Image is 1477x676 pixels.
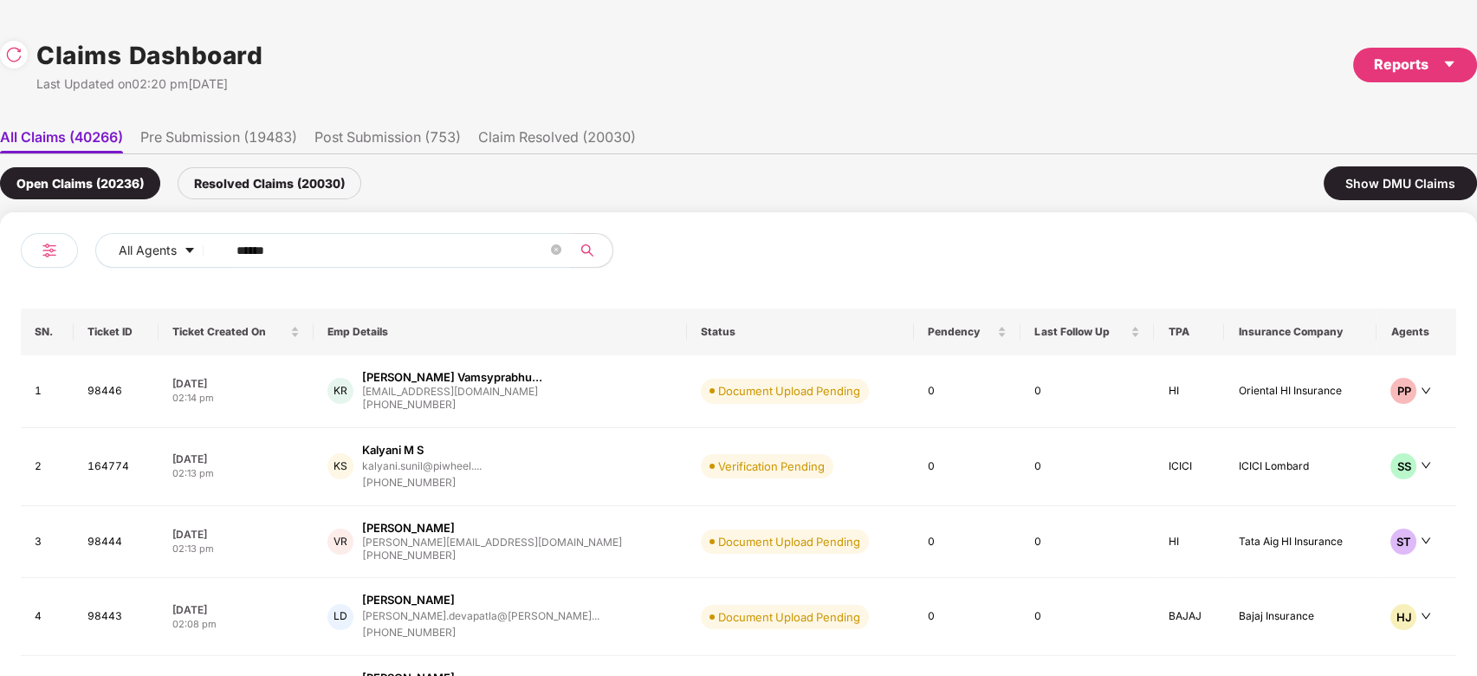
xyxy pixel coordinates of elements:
[1421,460,1431,471] span: down
[74,309,158,355] th: Ticket ID
[36,75,262,94] div: Last Updated on 02:20 pm[DATE]
[914,428,1021,506] td: 0
[119,241,177,260] span: All Agents
[914,506,1021,579] td: 0
[570,233,613,268] button: search
[362,475,482,491] div: [PHONE_NUMBER]
[1020,355,1154,428] td: 0
[551,243,561,259] span: close-circle
[172,325,287,339] span: Ticket Created On
[1442,57,1456,71] span: caret-down
[362,442,424,458] div: Kalyani M S
[172,542,300,556] div: 02:13 pm
[1324,166,1477,200] div: Show DMU Claims
[1224,578,1377,656] td: Bajaj Insurance
[327,453,353,479] div: KS
[172,602,300,617] div: [DATE]
[1154,428,1224,506] td: ICICI
[570,244,604,257] span: search
[687,309,914,355] th: Status
[21,428,74,506] td: 2
[172,452,300,466] div: [DATE]
[1421,536,1431,546] span: down
[1154,355,1224,428] td: HI
[74,578,158,656] td: 98443
[362,369,542,386] div: [PERSON_NAME] Vamsyprabhu...
[74,355,158,428] td: 98446
[314,309,687,355] th: Emp Details
[172,617,300,632] div: 02:08 pm
[362,520,455,536] div: [PERSON_NAME]
[21,578,74,656] td: 4
[362,625,599,641] div: [PHONE_NUMBER]
[1390,529,1416,555] div: ST
[914,578,1021,656] td: 0
[140,128,297,153] li: Pre Submission (19483)
[478,128,636,153] li: Claim Resolved (20030)
[327,529,353,555] div: VR
[362,592,455,608] div: [PERSON_NAME]
[178,167,361,199] div: Resolved Claims (20030)
[36,36,262,75] h1: Claims Dashboard
[74,428,158,506] td: 164774
[362,460,482,471] div: kalyani.sunil@piwheel....
[362,548,622,564] div: [PHONE_NUMBER]
[314,128,461,153] li: Post Submission (753)
[327,378,353,404] div: KR
[172,376,300,391] div: [DATE]
[1421,386,1431,396] span: down
[1034,325,1127,339] span: Last Follow Up
[1020,578,1154,656] td: 0
[39,240,60,261] img: svg+xml;base64,PHN2ZyB4bWxucz0iaHR0cDovL3d3dy53My5vcmcvMjAwMC9zdmciIHdpZHRoPSIyNCIgaGVpZ2h0PSIyNC...
[718,382,860,400] div: Document Upload Pending
[327,604,353,630] div: LD
[21,309,74,355] th: SN.
[1421,611,1431,621] span: down
[1224,355,1377,428] td: Oriental HI Insurance
[1020,309,1154,355] th: Last Follow Up
[1154,309,1224,355] th: TPA
[362,386,542,397] div: [EMAIL_ADDRESS][DOMAIN_NAME]
[362,610,599,621] div: [PERSON_NAME].devapatla@[PERSON_NAME]...
[74,506,158,579] td: 98444
[172,466,300,481] div: 02:13 pm
[551,244,561,255] span: close-circle
[172,527,300,542] div: [DATE]
[1154,506,1224,579] td: HI
[914,355,1021,428] td: 0
[21,355,74,428] td: 1
[1224,428,1377,506] td: ICICI Lombard
[928,325,994,339] span: Pendency
[362,397,542,413] div: [PHONE_NUMBER]
[1374,54,1456,75] div: Reports
[1390,453,1416,479] div: SS
[1020,506,1154,579] td: 0
[1224,309,1377,355] th: Insurance Company
[1154,578,1224,656] td: BAJAJ
[159,309,314,355] th: Ticket Created On
[1377,309,1456,355] th: Agents
[362,536,622,548] div: [PERSON_NAME][EMAIL_ADDRESS][DOMAIN_NAME]
[184,244,196,258] span: caret-down
[1020,428,1154,506] td: 0
[718,608,860,626] div: Document Upload Pending
[914,309,1021,355] th: Pendency
[1390,378,1416,404] div: PP
[718,458,825,475] div: Verification Pending
[172,391,300,406] div: 02:14 pm
[5,46,23,63] img: svg+xml;base64,PHN2ZyBpZD0iUmVsb2FkLTMyeDMyIiB4bWxucz0iaHR0cDovL3d3dy53My5vcmcvMjAwMC9zdmciIHdpZH...
[718,533,860,550] div: Document Upload Pending
[1224,506,1377,579] td: Tata Aig HI Insurance
[1390,604,1416,630] div: HJ
[95,233,233,268] button: All Agentscaret-down
[21,506,74,579] td: 3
